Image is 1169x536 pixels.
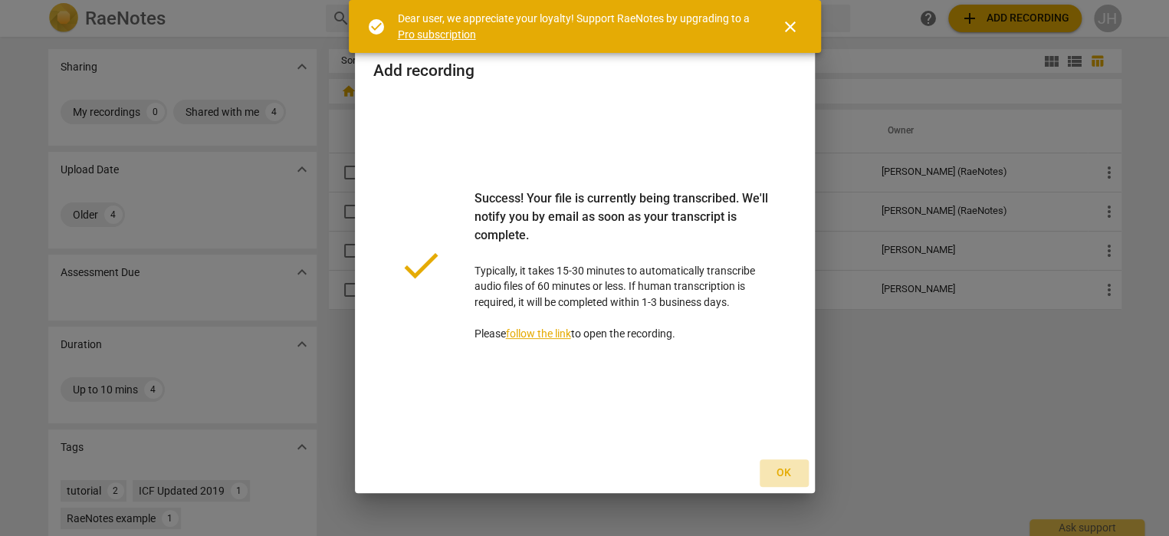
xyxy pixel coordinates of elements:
button: Ok [760,459,809,487]
div: Dear user, we appreciate your loyalty! Support RaeNotes by upgrading to a [398,11,754,42]
p: Typically, it takes 15-30 minutes to automatically transcribe audio files of 60 minutes or less. ... [474,189,772,342]
h2: Add recording [373,61,796,81]
span: Ok [772,465,796,481]
span: done [398,242,444,288]
span: check_circle [367,18,386,36]
button: Close [772,8,809,45]
div: Success! Your file is currently being transcribed. We'll notify you by email as soon as your tran... [474,189,772,263]
span: close [781,18,800,36]
a: Pro subscription [398,28,476,41]
a: follow the link [506,327,571,340]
